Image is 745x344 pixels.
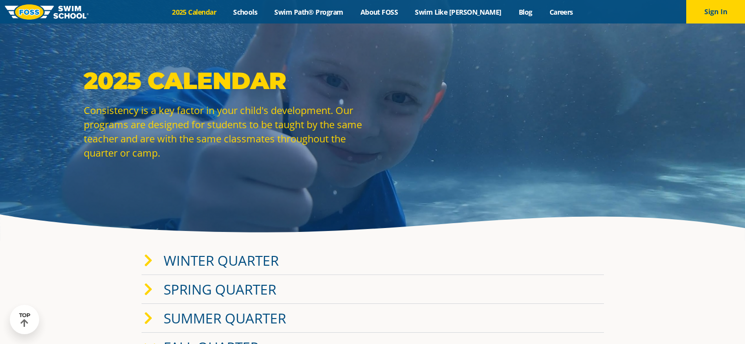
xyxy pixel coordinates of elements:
[225,7,266,17] a: Schools
[510,7,541,17] a: Blog
[407,7,510,17] a: Swim Like [PERSON_NAME]
[164,7,225,17] a: 2025 Calendar
[352,7,407,17] a: About FOSS
[164,280,276,298] a: Spring Quarter
[84,103,368,160] p: Consistency is a key factor in your child's development. Our programs are designed for students t...
[541,7,581,17] a: Careers
[164,309,286,327] a: Summer Quarter
[266,7,352,17] a: Swim Path® Program
[5,4,89,20] img: FOSS Swim School Logo
[84,67,286,95] strong: 2025 Calendar
[164,251,279,270] a: Winter Quarter
[19,312,30,327] div: TOP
